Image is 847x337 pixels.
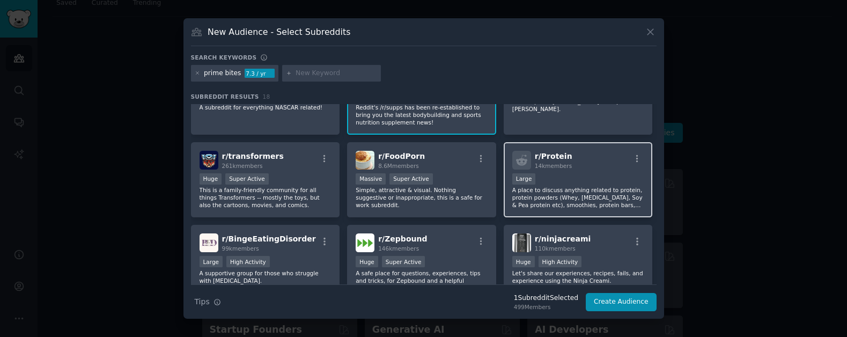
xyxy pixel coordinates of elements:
[200,186,332,209] p: This is a family-friendly community for all things Transformers -- mostly the toys, but also the ...
[535,163,572,169] span: 14k members
[245,69,275,78] div: 7.3 / yr
[195,296,210,307] span: Tips
[263,93,270,100] span: 18
[514,294,578,303] div: 1 Subreddit Selected
[356,173,386,185] div: Massive
[200,256,223,267] div: Large
[356,256,378,267] div: Huge
[512,173,536,185] div: Large
[191,54,257,61] h3: Search keywords
[200,104,332,111] p: A subreddit for everything NASCAR related!
[378,235,427,243] span: r/ Zepbound
[539,256,582,267] div: High Activity
[222,245,259,252] span: 99k members
[191,292,225,311] button: Tips
[389,173,433,185] div: Super Active
[535,152,572,160] span: r/ Protein
[208,26,350,38] h3: New Audience - Select Subreddits
[378,163,419,169] span: 8.6M members
[200,233,218,252] img: BingeEatingDisorder
[222,152,284,160] span: r/ transformers
[200,173,222,185] div: Huge
[382,256,425,267] div: Super Active
[512,256,535,267] div: Huge
[356,233,374,252] img: Zepbound
[356,151,374,170] img: FoodPorn
[356,269,488,292] p: A safe place for questions, experiences, tips and tricks, for Zepbound and a helpful community to...
[200,269,332,284] p: A supportive group for those who struggle with [MEDICAL_DATA].
[512,186,644,209] p: A place to discuss anything related to protein, protein powders (Whey, [MEDICAL_DATA], Soy & Pea ...
[512,233,531,252] img: ninjacreami
[378,152,425,160] span: r/ FoodPorn
[378,245,419,252] span: 146k members
[356,186,488,209] p: Simple, attractive & visual. Nothing suggestive or inappropriate, this is a safe for work subreddit.
[225,173,269,185] div: Super Active
[512,269,644,284] p: Let's share our experiences, recipes, fails, and experience using the Ninja Creami.
[226,256,270,267] div: High Activity
[535,245,576,252] span: 110k members
[191,93,259,100] span: Subreddit Results
[222,163,263,169] span: 261k members
[356,104,488,126] p: Reddit's /r/supps has been re-established to bring you the latest bodybuilding and sports nutriti...
[222,235,316,243] span: r/ BingeEatingDisorder
[586,293,657,311] button: Create Audience
[535,235,591,243] span: r/ ninjacreami
[296,69,377,78] input: New Keyword
[200,151,218,170] img: transformers
[204,69,241,78] div: prime bites
[514,303,578,311] div: 499 Members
